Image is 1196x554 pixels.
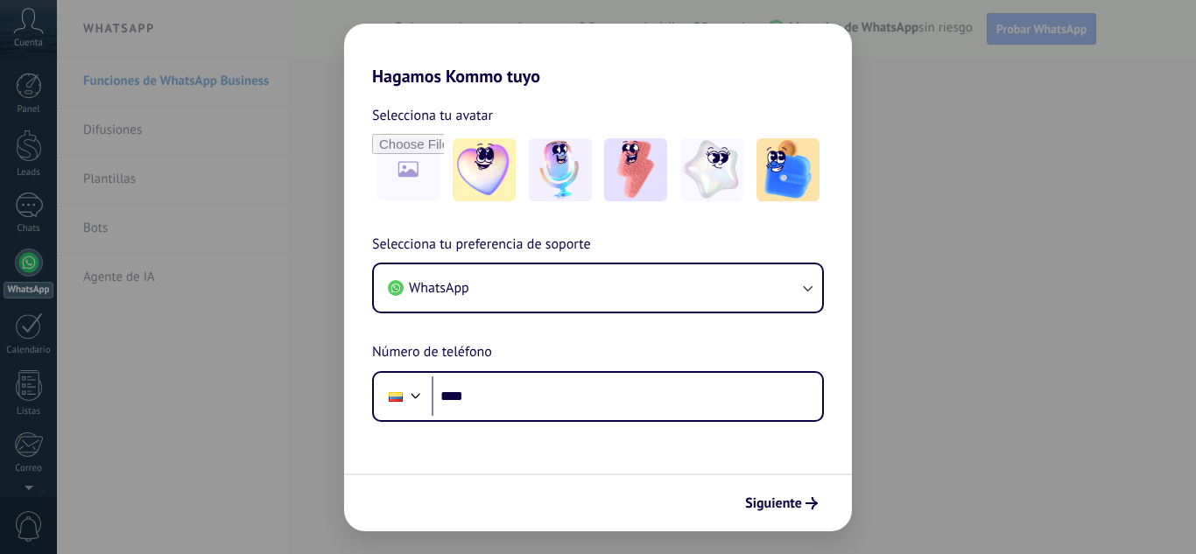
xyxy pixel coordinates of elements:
[737,488,826,518] button: Siguiente
[604,138,667,201] img: -3.jpeg
[374,264,822,312] button: WhatsApp
[680,138,743,201] img: -4.jpeg
[453,138,516,201] img: -1.jpeg
[379,378,412,415] div: Ecuador: + 593
[745,497,802,509] span: Siguiente
[409,279,469,297] span: WhatsApp
[372,234,591,256] span: Selecciona tu preferencia de soporte
[529,138,592,201] img: -2.jpeg
[756,138,820,201] img: -5.jpeg
[344,24,852,87] h2: Hagamos Kommo tuyo
[372,104,493,127] span: Selecciona tu avatar
[372,341,492,364] span: Número de teléfono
